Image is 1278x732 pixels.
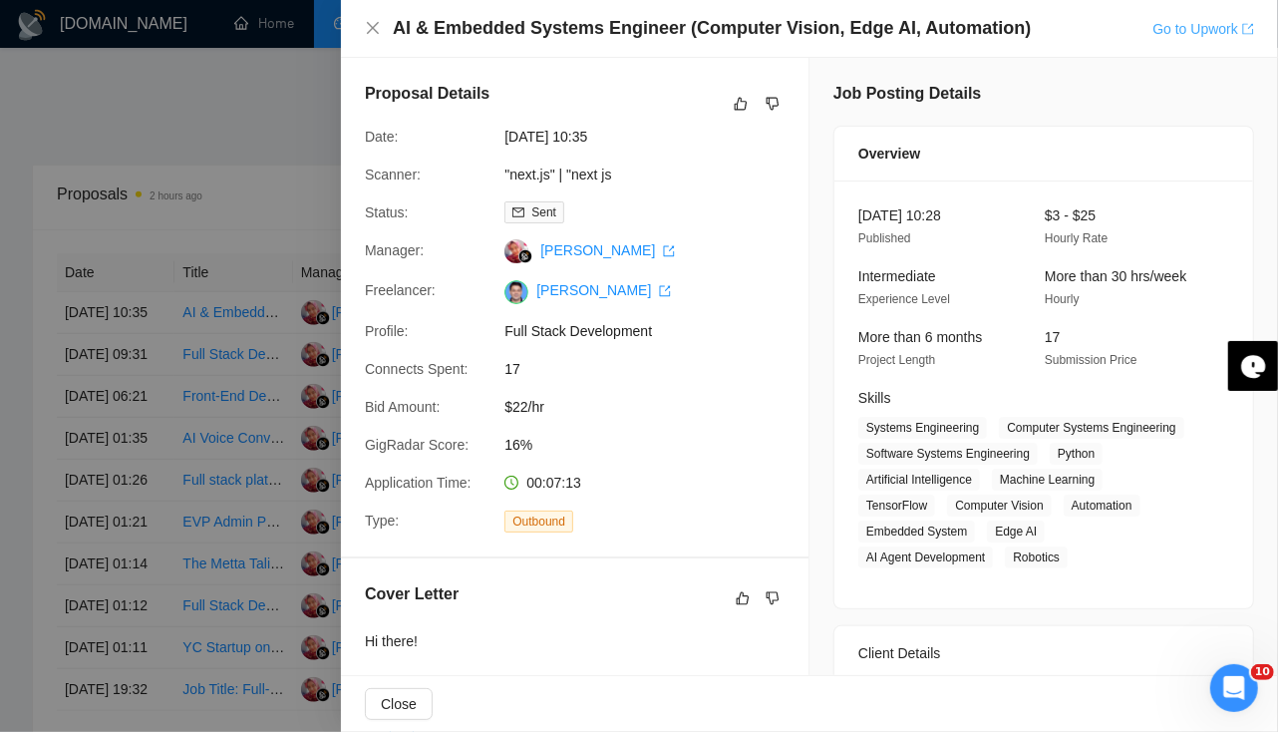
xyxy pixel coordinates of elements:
span: Published [858,231,911,245]
span: Manager: [365,242,424,258]
img: c1xPIZKCd_5qpVW3p9_rL3BM5xnmTxF9N55oKzANS0DJi4p2e9ZOzoRW-Ms11vJalQ [504,280,528,304]
span: Automation [1064,495,1140,517]
span: Date: [365,129,398,145]
a: "next.js" | "next js [504,167,611,183]
iframe: Intercom live chat [1210,664,1258,712]
span: Project Length [858,353,935,367]
span: Artificial Intelligence [858,469,980,491]
span: like [736,590,750,606]
span: $3 - $25 [1045,207,1096,223]
img: gigradar-bm.png [518,249,532,263]
span: $22/hr [504,396,803,418]
span: 17 [504,358,803,380]
a: [PERSON_NAME] export [540,242,675,258]
span: export [1242,23,1254,35]
span: dislike [766,96,780,112]
span: Outbound [504,511,573,533]
span: Machine Learning [992,469,1103,491]
span: Python [1050,443,1103,465]
span: Edge AI [987,521,1045,543]
span: Scanner: [365,167,421,183]
h4: AI & Embedded Systems Engineer (Computer Vision, Edge AI, Automation) [393,16,1031,41]
span: Application Time: [365,475,472,491]
span: Profile: [365,323,409,339]
span: More than 30 hrs/week [1045,268,1186,284]
h5: Job Posting Details [833,82,981,106]
span: dislike [766,590,780,606]
span: 10 [1251,664,1274,680]
span: AI Agent Development [858,547,993,568]
h5: Cover Letter [365,582,459,606]
button: Close [365,688,433,720]
span: 17 [1045,329,1061,345]
span: [DATE] 10:28 [858,207,941,223]
span: Hourly [1045,292,1080,306]
span: Systems Engineering [858,417,987,439]
span: Experience Level [858,292,950,306]
span: Hourly Rate [1045,231,1108,245]
span: Computer Vision [947,495,1052,517]
button: dislike [761,586,785,610]
span: Computer Systems Engineering [999,417,1183,439]
span: export [663,245,675,257]
span: Intermediate [858,268,936,284]
span: GigRadar Score: [365,437,469,453]
span: Skills [858,390,891,406]
span: clock-circle [504,476,518,490]
button: dislike [761,92,785,116]
span: close [365,20,381,36]
span: Freelancer: [365,282,436,298]
span: Close [381,693,417,715]
span: Bid Amount: [365,399,441,415]
span: Full Stack Development [504,320,803,342]
span: Sent [531,205,556,219]
span: export [659,285,671,297]
span: Connects Spent: [365,361,469,377]
span: 16% [504,434,803,456]
span: Software Systems Engineering [858,443,1038,465]
span: More than 6 months [858,329,983,345]
span: Status: [365,204,409,220]
span: like [734,96,748,112]
span: Type: [365,513,399,529]
span: TensorFlow [858,495,935,517]
span: [DATE] 10:35 [504,126,803,148]
button: like [731,586,755,610]
span: Embedded System [858,521,975,543]
a: Go to Upworkexport [1152,21,1254,37]
a: [PERSON_NAME] export [536,282,671,298]
span: Submission Price [1045,353,1137,367]
div: Client Details [858,626,1229,680]
span: Robotics [1005,547,1068,568]
h5: Proposal Details [365,82,489,106]
button: Close [365,20,381,37]
span: Overview [858,143,920,165]
button: like [729,92,753,116]
span: mail [512,206,524,218]
span: 00:07:13 [526,475,581,491]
